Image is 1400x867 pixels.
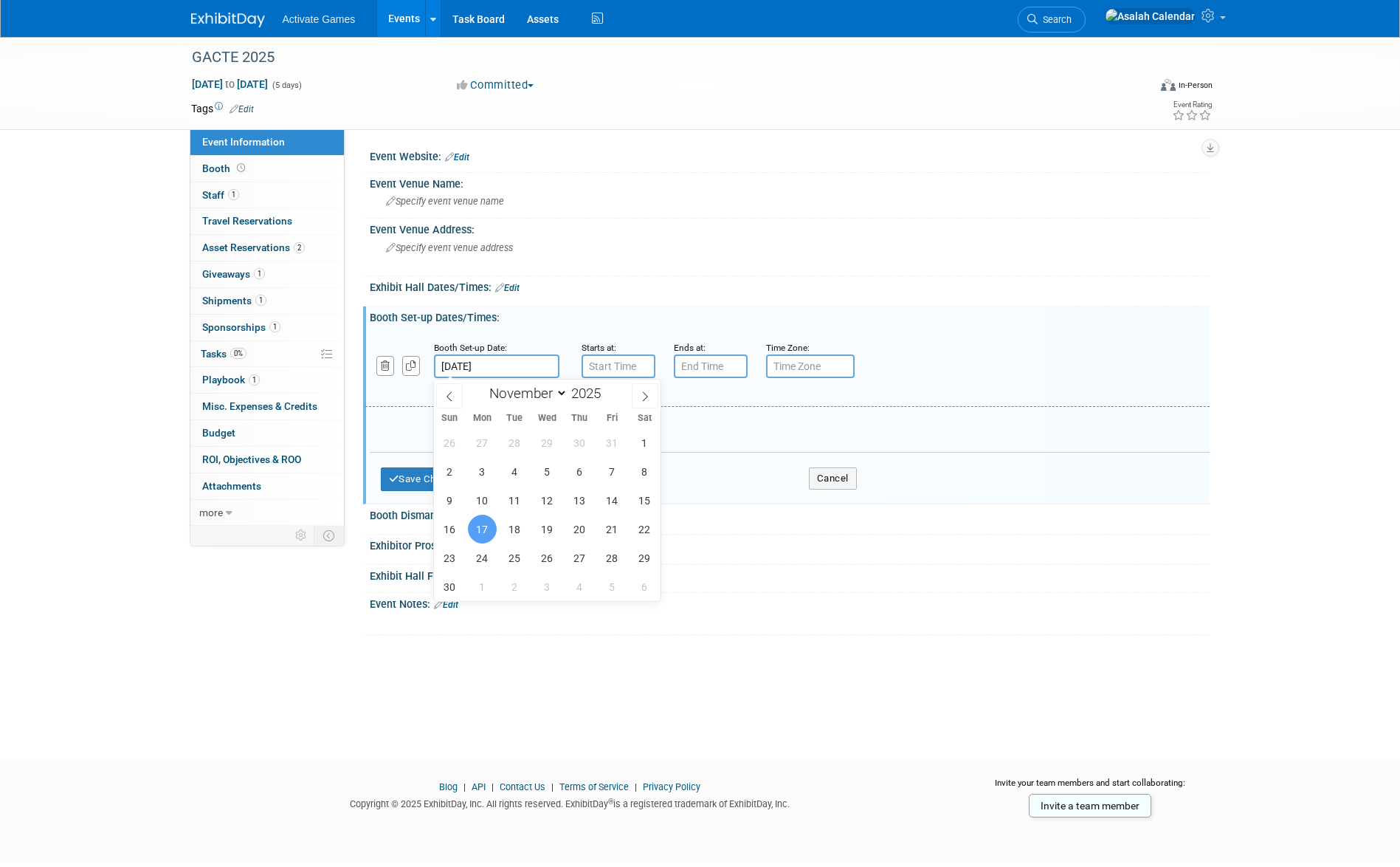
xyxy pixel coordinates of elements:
[630,486,659,515] span: November 15, 2025
[190,394,344,419] a: Misc. Expenses & Credits
[971,777,1210,799] div: Invite your team members and start collaborating:
[230,348,246,359] span: 0%
[435,572,464,601] span: November 30, 2025
[533,428,562,457] span: October 29, 2025
[435,544,464,572] span: November 23, 2025
[202,374,260,385] span: Playbook
[466,414,498,423] span: Mon
[234,162,248,174] span: Booth not reserved yet
[283,13,356,25] span: Activate Games
[190,235,344,261] a: Asset Reservations2
[452,78,539,93] button: Committed
[434,600,458,610] a: Edit
[370,276,1210,295] div: Exhibit Hall Dates/Times:
[190,473,344,499] a: Attachments
[434,414,466,423] span: Sun
[249,374,260,385] span: 1
[531,414,563,423] span: Wed
[500,428,529,457] span: October 28, 2025
[254,268,265,279] span: 1
[598,572,627,601] span: December 5, 2025
[565,457,594,486] span: November 6, 2025
[202,241,305,253] span: Asset Reservations
[435,428,464,457] span: October 26, 2025
[190,500,344,526] a: more
[468,515,497,544] span: November 17, 2025
[370,145,1210,165] div: Event Website:
[488,781,497,792] span: |
[370,593,1210,612] div: Event Notes:
[289,526,314,545] td: Personalize Event Tab Strip
[1018,7,1086,32] a: Search
[202,480,261,492] span: Attachments
[1105,8,1196,24] img: Asalah Calendar
[766,354,855,378] input: Time Zone
[468,486,497,515] span: November 10, 2025
[434,343,507,353] small: Booth Set-up Date:
[381,467,472,491] button: Save Changes
[199,507,223,518] span: more
[598,515,627,544] span: November 21, 2025
[435,515,464,544] span: November 16, 2025
[468,572,497,601] span: December 1, 2025
[568,385,612,402] input: Year
[498,414,531,423] span: Tue
[190,156,344,182] a: Booth
[228,189,239,200] span: 1
[533,486,562,515] span: November 12, 2025
[1061,77,1213,99] div: Event Format
[630,544,659,572] span: November 29, 2025
[202,295,266,306] span: Shipments
[1029,794,1151,818] a: Invite a team member
[190,447,344,473] a: ROI, Objectives & ROO
[596,414,628,423] span: Fri
[483,384,568,402] select: Month
[271,80,302,90] span: (5 days)
[202,400,317,412] span: Misc. Expenses & Credits
[533,457,562,486] span: November 5, 2025
[202,162,248,174] span: Booth
[500,515,529,544] span: November 18, 2025
[565,486,594,515] span: November 13, 2025
[202,136,285,148] span: Event Information
[370,535,1210,554] div: Exhibitor Prospectus:
[190,341,344,367] a: Tasks0%
[559,781,629,792] a: Terms of Service
[582,343,616,353] small: Starts at:
[202,268,265,280] span: Giveaways
[1038,14,1072,25] span: Search
[628,414,661,423] span: Sat
[370,219,1210,237] div: Event Venue Address:
[435,457,464,486] span: November 2, 2025
[191,13,265,27] img: ExhibitDay
[202,321,280,333] span: Sponsorships
[630,457,659,486] span: November 8, 2025
[500,544,529,572] span: November 25, 2025
[223,78,237,90] span: to
[314,526,344,545] td: Toggle Event Tabs
[435,486,464,515] span: November 9, 2025
[191,794,950,811] div: Copyright © 2025 ExhibitDay, Inc. All rights reserved. ExhibitDay is a registered trademark of Ex...
[533,544,562,572] span: November 26, 2025
[1172,101,1212,109] div: Event Rating
[202,189,239,201] span: Staff
[533,572,562,601] span: December 3, 2025
[460,781,469,792] span: |
[230,104,254,114] a: Edit
[598,544,627,572] span: November 28, 2025
[269,321,280,332] span: 1
[439,781,458,792] a: Blog
[674,343,706,353] small: Ends at:
[500,457,529,486] span: November 4, 2025
[190,182,344,208] a: Staff1
[190,367,344,393] a: Playbook1
[468,428,497,457] span: October 27, 2025
[202,215,292,227] span: Travel Reservations
[500,572,529,601] span: December 2, 2025
[766,343,810,353] small: Time Zone:
[565,572,594,601] span: December 4, 2025
[370,565,1210,584] div: Exhibit Hall Floor Plan:
[190,261,344,287] a: Giveaways1
[370,306,1210,325] div: Booth Set-up Dates/Times:
[630,572,659,601] span: December 6, 2025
